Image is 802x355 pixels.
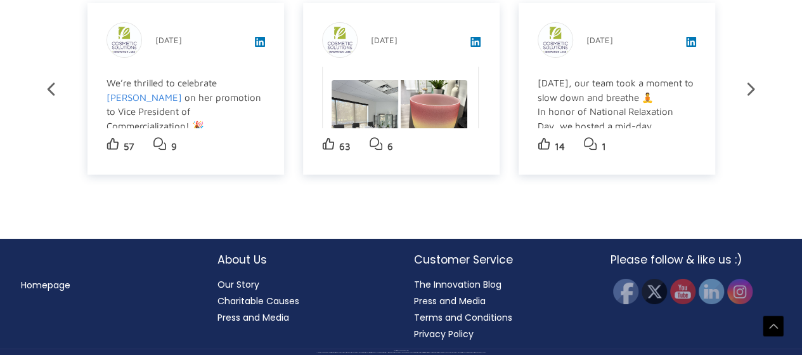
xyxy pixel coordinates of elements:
[387,138,393,156] p: 6
[217,276,389,326] nav: About Us
[155,32,182,48] p: [DATE]
[217,278,259,291] a: Our Story
[642,279,667,304] img: Twitter
[414,278,501,291] a: The Innovation Blog
[371,32,398,48] p: [DATE]
[538,23,572,57] img: sk-post-userpic
[22,352,780,353] div: All material on this Website, including design, text, images, logos and sounds, are owned by Cosm...
[414,328,474,340] a: Privacy Policy
[470,38,481,49] a: View post on LinkedIn
[602,138,606,156] p: 1
[217,251,389,268] h2: About Us
[107,92,182,103] a: [PERSON_NAME]
[21,277,192,293] nav: Menu
[171,138,177,156] p: 9
[255,38,265,49] a: View post on LinkedIn
[22,351,780,352] div: Copyright © 2025
[538,76,694,291] div: [DATE], our team took a moment to slow down and breathe 🧘 In honor of National Relaxation Day, we...
[414,251,585,268] h2: Customer Service
[401,351,409,351] span: Cosmetic Solutions
[339,138,351,156] p: 63
[613,279,638,304] img: Facebook
[107,76,263,333] div: We’re thrilled to celebrate on her promotion to Vice President of Commercialization! 🎉 After almo...
[555,138,565,156] p: 14
[414,295,486,307] a: Press and Media
[414,311,512,324] a: Terms and Conditions
[107,23,141,57] img: sk-post-userpic
[217,311,289,324] a: Press and Media
[332,80,398,169] img: demo
[323,23,357,57] img: sk-post-userpic
[586,32,613,48] p: [DATE]
[414,276,585,342] nav: Customer Service
[21,279,70,291] a: Homepage
[686,38,696,49] a: View post on LinkedIn
[217,295,299,307] a: Charitable Causes
[124,138,134,156] p: 57
[401,80,467,169] img: demo
[611,251,782,268] h2: Please follow & like us :)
